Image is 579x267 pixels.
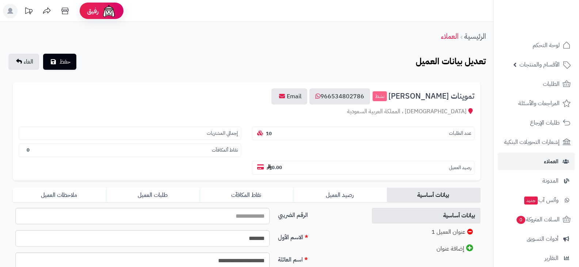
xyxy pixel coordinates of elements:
[449,130,471,137] small: عدد الطلبات
[449,164,471,171] small: رصيد العميل
[530,118,560,128] span: طلبات الإرجاع
[372,241,481,257] a: إضافة عنوان
[60,57,71,66] span: حفظ
[529,20,572,36] img: logo-2.png
[212,147,238,154] small: نقاط ألمكافآت
[373,91,387,102] small: نشط
[372,208,481,224] a: بيانات أساسية
[27,146,30,153] b: 0
[498,191,575,209] a: وآتس آبجديد
[498,37,575,54] a: لوحة التحكم
[498,172,575,190] a: المدونة
[8,54,39,70] a: الغاء
[498,133,575,151] a: إشعارات التحويلات البنكية
[19,107,475,116] div: [DEMOGRAPHIC_DATA] ، المملكة العربية السعودية
[309,88,370,104] a: 966534802786
[388,92,475,100] span: تموينات [PERSON_NAME]
[275,230,363,242] label: الاسم الأول
[498,211,575,228] a: السلات المتروكة0
[13,188,106,202] a: ملاحظات العميل
[43,54,76,70] button: حفظ
[545,253,559,263] span: التقارير
[527,234,559,244] span: أدوات التسويق
[106,188,200,202] a: طلبات العميل
[464,31,486,42] a: الرئيسية
[524,197,538,205] span: جديد
[542,176,559,186] span: المدونة
[275,208,363,220] label: الرقم الضريبي
[266,130,272,137] b: 10
[19,4,38,20] a: تحديثات المنصة
[518,98,560,108] span: المراجعات والأسئلة
[87,7,99,15] span: رفيق
[207,130,238,137] small: إجمالي المشتريات
[533,40,560,50] span: لوحة التحكم
[516,214,560,225] span: السلات المتروكة
[498,75,575,93] a: الطلبات
[498,230,575,248] a: أدوات التسويق
[519,60,560,70] span: الأقسام والمنتجات
[523,195,559,205] span: وآتس آب
[271,88,307,104] a: Email
[24,57,33,66] span: الغاء
[498,153,575,170] a: العملاء
[275,252,363,264] label: اسم العائلة
[544,156,559,167] span: العملاء
[517,216,525,224] span: 0
[372,224,481,240] a: عنوان العميل 1
[441,31,458,42] a: العملاء
[498,95,575,112] a: المراجعات والأسئلة
[498,249,575,267] a: التقارير
[102,4,116,18] img: ai-face.png
[504,137,560,147] span: إشعارات التحويلات البنكية
[416,55,486,68] b: تعديل بيانات العميل
[200,188,293,202] a: نقاط المكافآت
[267,164,282,171] b: 0.00
[293,188,387,202] a: رصيد العميل
[543,79,560,89] span: الطلبات
[498,114,575,131] a: طلبات الإرجاع
[387,188,480,202] a: بيانات أساسية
